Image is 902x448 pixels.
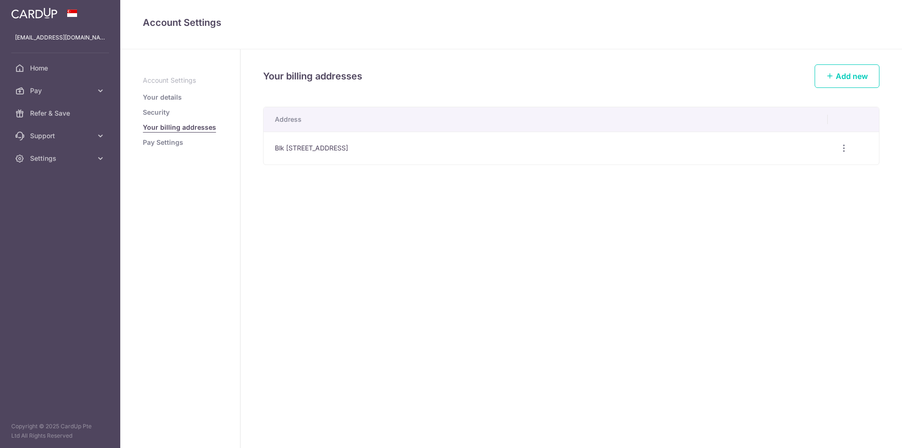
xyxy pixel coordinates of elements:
th: Address [264,107,828,132]
span: Settings [30,154,92,163]
span: Help [21,7,40,15]
a: Your billing addresses [143,123,216,132]
img: CardUp [11,8,57,19]
h4: Your billing addresses [263,69,362,84]
span: Refer & Save [30,109,92,118]
span: Support [30,131,92,141]
p: Account Settings [143,76,218,85]
h4: Account Settings [143,15,879,30]
td: Blk [STREET_ADDRESS] [264,132,828,165]
a: Your details [143,93,182,102]
span: Pay [30,86,92,95]
a: Security [143,108,170,117]
span: Add new [836,71,868,81]
span: Home [30,63,92,73]
a: Pay Settings [143,138,183,147]
p: [EMAIL_ADDRESS][DOMAIN_NAME] [15,33,105,42]
a: Add new [815,64,879,88]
